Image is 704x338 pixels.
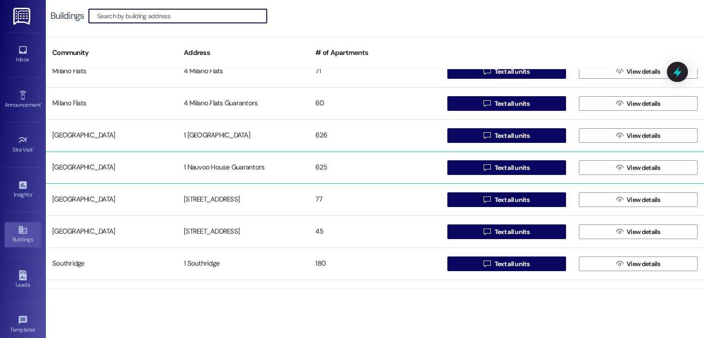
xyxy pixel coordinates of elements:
button: Text all units [447,256,566,271]
button: Text all units [447,96,566,111]
button: Text all units [447,192,566,207]
button: View details [579,192,698,207]
span: View details [627,99,660,109]
div: Address [177,42,309,64]
div: [GEOGRAPHIC_DATA] [46,191,177,209]
span: View details [627,195,660,205]
div: 71 [309,62,440,81]
a: Templates • [5,312,41,337]
div: Southridge [46,255,177,273]
a: Site Visit • [5,132,41,157]
span: • [41,100,42,107]
button: View details [579,160,698,175]
span: Text all units [495,67,529,76]
span: Text all units [495,227,529,237]
div: 626 [309,126,440,145]
div: [GEOGRAPHIC_DATA] [46,158,177,177]
i:  [616,260,623,267]
div: 4 Milano Flats [177,62,309,81]
span: View details [627,163,660,173]
button: View details [579,128,698,143]
span: Text all units [495,195,529,205]
i:  [616,196,623,203]
input: Search by building address [97,10,267,22]
a: Inbox [5,42,41,67]
span: Text all units [495,131,529,141]
span: • [35,325,37,332]
button: Text all units [447,64,566,79]
img: ResiDesk Logo [13,8,32,25]
i:  [484,228,490,235]
a: Buildings [5,222,41,247]
i:  [616,228,623,235]
i:  [616,164,623,171]
i:  [484,68,490,75]
button: View details [579,64,698,79]
div: Community [46,42,177,64]
div: Southridge [46,287,177,305]
button: Text all units [447,128,566,143]
i:  [484,260,490,267]
button: View details [579,256,698,271]
span: Text all units [495,259,529,269]
button: View details [579,96,698,111]
a: Leads [5,267,41,292]
button: Text all units [447,160,566,175]
span: Text all units [495,163,529,173]
div: [STREET_ADDRESS] [177,191,309,209]
span: View details [627,259,660,269]
div: 118 [309,287,440,305]
span: • [33,145,34,152]
div: 45 [309,223,440,241]
div: 1 Southridge Guarantors [177,287,309,305]
div: Buildings [50,11,84,21]
span: View details [627,227,660,237]
i:  [616,132,623,139]
i:  [484,132,490,139]
div: Milano Flats [46,62,177,81]
i:  [616,68,623,75]
i:  [616,100,623,107]
i:  [484,196,490,203]
div: 625 [309,158,440,177]
button: View details [579,224,698,239]
div: 180 [309,255,440,273]
span: View details [627,67,660,76]
div: [GEOGRAPHIC_DATA] [46,126,177,145]
i:  [484,164,490,171]
div: Milano Flats [46,94,177,113]
span: Text all units [495,99,529,109]
div: # of Apartments [309,42,440,64]
button: Text all units [447,224,566,239]
span: • [32,190,33,196]
span: View details [627,131,660,141]
div: 77 [309,191,440,209]
div: 1 Nauvoo House Guarantors [177,158,309,177]
div: 4 Milano Flats Guarantors [177,94,309,113]
div: [STREET_ADDRESS] [177,223,309,241]
div: [GEOGRAPHIC_DATA] [46,223,177,241]
i:  [484,100,490,107]
div: 60 [309,94,440,113]
div: 1 [GEOGRAPHIC_DATA] [177,126,309,145]
a: Insights • [5,177,41,202]
div: 1 Southridge [177,255,309,273]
